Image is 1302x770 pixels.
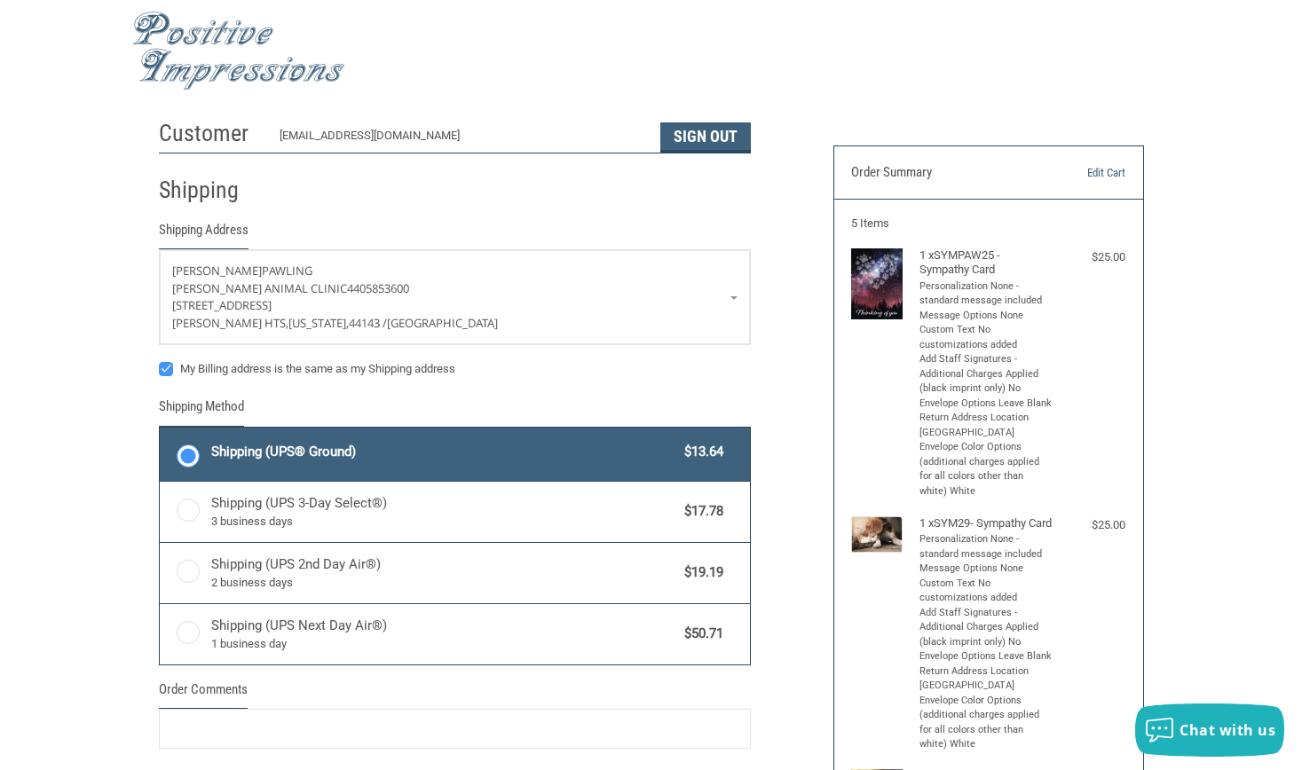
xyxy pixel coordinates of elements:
span: Shipping (UPS Next Day Air®) [211,616,676,653]
span: [PERSON_NAME] [172,263,262,279]
span: [PERSON_NAME] Hts, [172,315,288,331]
div: $25.00 [1057,248,1125,266]
legend: Order Comments [159,680,248,709]
legend: Shipping Address [159,220,249,249]
span: 4405853600 [347,280,409,296]
li: Envelope Color Options (additional charges applied for all colors other than white) White [919,694,1053,752]
span: [US_STATE], [288,315,349,331]
li: Custom Text No customizations added [919,577,1053,606]
div: $25.00 [1057,516,1125,534]
h4: 1 x SYMPAW25 - Sympathy Card [919,248,1053,278]
span: [GEOGRAPHIC_DATA] [387,315,498,331]
li: Custom Text No customizations added [919,323,1053,352]
span: Shipping (UPS 3-Day Select®) [211,493,676,530]
h3: Order Summary [851,164,1038,182]
li: Envelope Color Options (additional charges applied for all colors other than white) White [919,440,1053,499]
img: Positive Impressions [132,12,345,90]
span: $19.19 [676,562,724,583]
a: Edit Cart [1038,164,1125,182]
button: Chat with us [1135,703,1284,757]
span: Chat with us [1180,720,1275,740]
li: Message Options None [919,309,1053,324]
button: Sign Out [660,122,751,153]
span: Pawling [262,263,312,279]
span: Shipping (UPS® Ground) [211,442,676,462]
li: Add Staff Signatures - Additional Charges Applied (black imprint only) No [919,606,1053,650]
a: Enter or select a different address [160,250,750,344]
h3: 5 Items [851,216,1125,231]
span: 1 business day [211,635,676,653]
div: [EMAIL_ADDRESS][DOMAIN_NAME] [280,127,643,153]
span: [PERSON_NAME] Animal Clinic [172,280,347,296]
span: 2 business days [211,574,676,592]
li: Personalization None - standard message included [919,532,1053,562]
li: Return Address Location [GEOGRAPHIC_DATA] [919,664,1053,694]
li: Return Address Location [GEOGRAPHIC_DATA] [919,411,1053,440]
span: [STREET_ADDRESS] [172,297,272,313]
li: Add Staff Signatures - Additional Charges Applied (black imprint only) No [919,352,1053,397]
li: Envelope Options Leave Blank [919,397,1053,412]
span: Shipping (UPS 2nd Day Air®) [211,554,676,592]
span: $17.78 [676,501,724,522]
span: 44143 / [349,315,387,331]
li: Envelope Options Leave Blank [919,649,1053,664]
li: Personalization None - standard message included [919,279,1053,309]
h2: Shipping [159,176,263,205]
h4: 1 x SYM29- Sympathy Card [919,516,1053,530]
label: My Billing address is the same as my Shipping address [159,362,751,376]
span: $13.64 [676,442,724,462]
span: 3 business days [211,513,676,530]
span: $50.71 [676,624,724,644]
h2: Customer [159,119,263,148]
li: Message Options None [919,562,1053,577]
legend: Shipping Method [159,397,244,426]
